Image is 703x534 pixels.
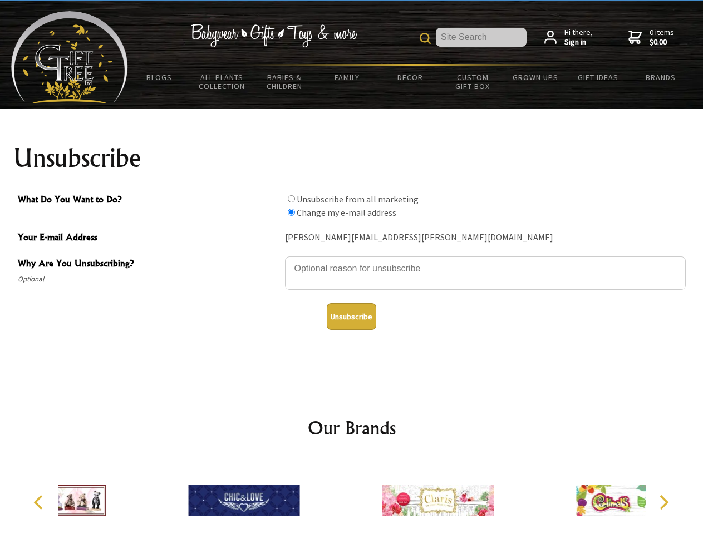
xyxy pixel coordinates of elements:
[327,303,376,330] button: Unsubscribe
[650,37,674,47] strong: $0.00
[378,66,441,89] a: Decor
[285,229,686,246] div: [PERSON_NAME][EMAIL_ADDRESS][PERSON_NAME][DOMAIN_NAME]
[297,207,396,218] label: Change my e-mail address
[504,66,567,89] a: Grown Ups
[297,194,419,205] label: Unsubscribe from all marketing
[18,273,279,286] span: Optional
[191,66,254,98] a: All Plants Collection
[316,66,379,89] a: Family
[18,256,279,273] span: Why Are You Unsubscribing?
[630,66,692,89] a: Brands
[18,192,279,209] span: What Do You Want to Do?
[564,37,593,47] strong: Sign in
[285,256,686,290] textarea: Why Are You Unsubscribing?
[13,145,690,171] h1: Unsubscribe
[288,209,295,216] input: What Do You Want to Do?
[11,11,128,103] img: Babyware - Gifts - Toys and more...
[650,27,674,47] span: 0 items
[628,28,674,47] a: 0 items$0.00
[22,414,681,441] h2: Our Brands
[190,24,357,47] img: Babywear - Gifts - Toys & more
[564,28,593,47] span: Hi there,
[128,66,191,89] a: BLOGS
[28,490,52,515] button: Previous
[441,66,504,98] a: Custom Gift Box
[567,66,630,89] a: Gift Ideas
[253,66,316,98] a: Babies & Children
[436,28,527,47] input: Site Search
[288,195,295,202] input: What Do You Want to Do?
[18,230,279,246] span: Your E-mail Address
[651,490,676,515] button: Next
[420,33,431,44] img: product search
[544,28,593,47] a: Hi there,Sign in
